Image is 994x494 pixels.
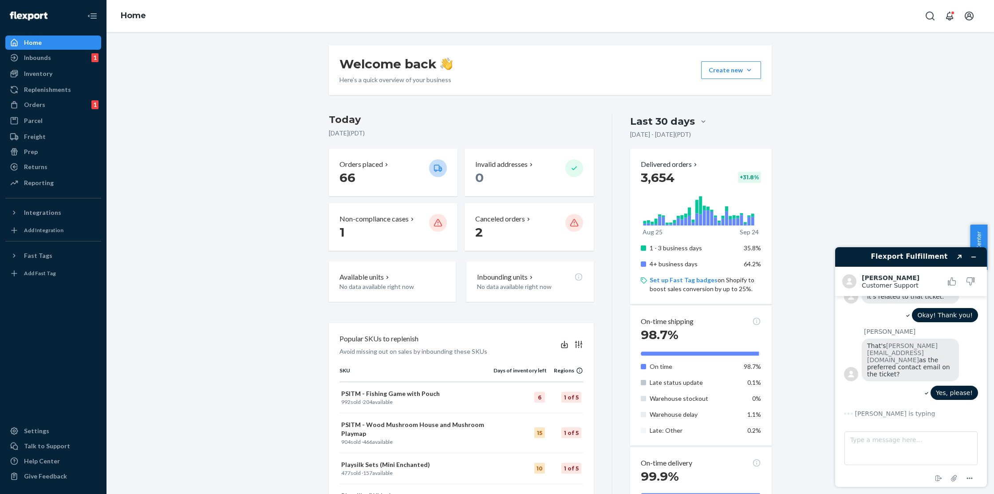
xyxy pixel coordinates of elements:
[534,427,545,438] div: 15
[641,469,679,484] span: 99.9%
[5,469,101,483] button: Give Feedback
[24,427,49,435] div: Settings
[941,7,958,25] button: Open notifications
[341,469,492,477] p: sold · available
[650,244,737,253] p: 1 - 3 business days
[738,172,761,183] div: + 31.8 %
[363,439,372,445] span: 466
[970,225,987,270] span: Help Center
[475,170,484,185] span: 0
[5,51,101,65] a: Inbounds1
[5,160,101,174] a: Returns
[747,379,761,386] span: 0.1%
[24,226,63,234] div: Add Integration
[744,244,761,252] span: 35.8%
[5,98,101,112] a: Orders1
[24,162,47,171] div: Returns
[341,439,351,445] span: 904
[24,472,67,481] div: Give Feedback
[24,53,51,62] div: Inbounds
[21,6,39,14] span: Chat
[493,367,547,382] th: Days of inventory left
[641,327,678,342] span: 98.7%
[5,114,101,128] a: Parcel
[650,276,761,293] p: on Shopify to boost sales conversion by up to 25%.
[83,7,101,25] button: Close Navigation
[740,228,759,237] p: Sep 24
[561,463,581,474] div: 1 of 5
[5,424,101,438] a: Settings
[5,130,101,144] a: Freight
[752,395,761,402] span: 0%
[475,214,525,224] p: Canceled orders
[24,132,46,141] div: Freight
[339,347,487,356] p: Avoid missing out on sales by inbounding these SKUs
[339,272,384,282] p: Available units
[339,56,453,72] h1: Welcome back
[828,240,994,494] iframe: Find more information here
[747,411,761,418] span: 1.1%
[329,261,456,302] button: Available unitsNo data available right now
[747,427,761,434] span: 0.2%
[363,470,372,476] span: 157
[547,367,583,374] div: Regions
[339,214,409,224] p: Non-compliance cases
[650,276,718,284] a: Set up Fast Tag badges
[24,100,45,109] div: Orders
[339,225,345,240] span: 1
[329,113,594,127] h3: Today
[650,378,737,387] p: Late status update
[475,225,483,240] span: 2
[341,399,351,405] span: 992
[341,420,492,438] p: PSITM - Wood Mushroom House and Mushroom Playmap
[5,36,101,50] a: Home
[5,454,101,468] a: Help Center
[24,251,52,260] div: Fast Tags
[91,53,99,62] div: 1
[10,12,47,20] img: Flexport logo
[24,147,38,156] div: Prep
[5,439,101,453] button: Talk to Support
[475,159,528,170] p: Invalid addresses
[960,7,978,25] button: Open account menu
[534,463,545,474] div: 10
[339,75,453,84] p: Here’s a quick overview of your business
[339,170,355,185] span: 66
[24,457,60,466] div: Help Center
[341,398,492,406] p: sold · available
[363,399,372,405] span: 204
[650,394,737,403] p: Warehouse stockout
[341,438,492,446] p: sold · available
[440,58,453,70] img: hand-wave emoji
[744,363,761,370] span: 98.7%
[341,389,492,398] p: PSITM - Fishing Game with Pouch
[921,7,939,25] button: Open Search Box
[5,67,101,81] a: Inventory
[641,159,699,170] button: Delivered orders
[329,203,458,251] button: Non-compliance cases 1
[114,3,153,29] ol: breadcrumbs
[24,178,54,187] div: Reporting
[24,69,52,78] div: Inventory
[5,83,101,97] a: Replenishments
[641,458,692,468] p: On-time delivery
[5,176,101,190] a: Reporting
[24,85,71,94] div: Replenishments
[5,206,101,220] button: Integrations
[339,367,493,382] th: SKU
[650,362,737,371] p: On time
